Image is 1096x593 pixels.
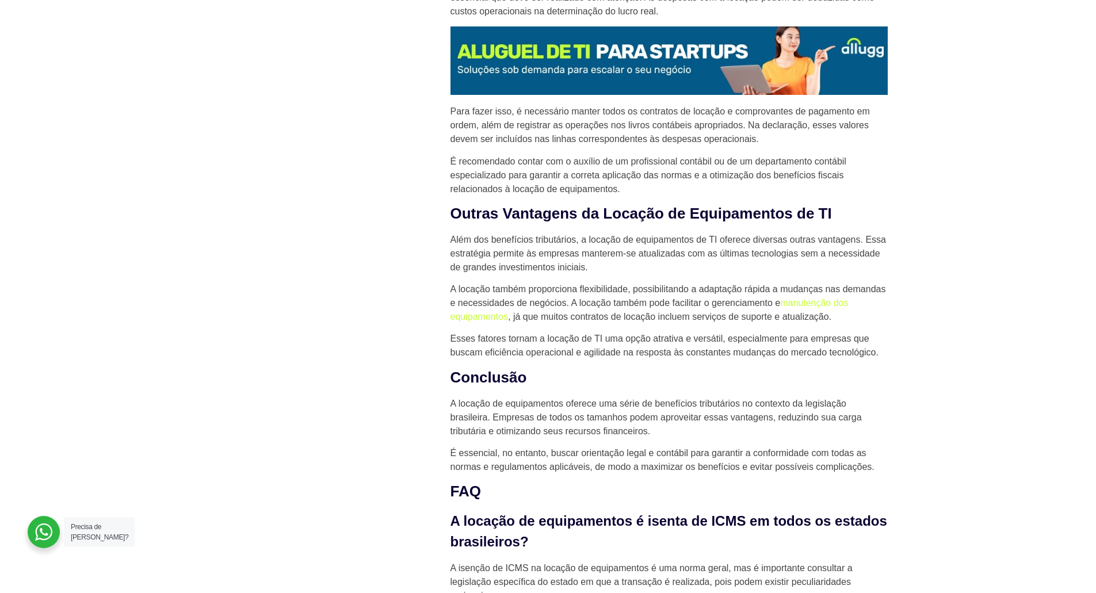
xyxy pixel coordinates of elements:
p: Esses fatores tornam a locação de TI uma opção atrativa e versátil, especialmente para empresas q... [450,332,888,359]
iframe: Chat Widget [889,446,1096,593]
h2: Outras Vantagens da Locação de Equipamentos de TI [450,204,888,224]
p: Além dos benefícios tributários, a locação de equipamentos de TI oferece diversas outras vantagen... [450,233,888,274]
span: Precisa de [PERSON_NAME]? [71,523,128,541]
h2: Conclusão [450,368,888,388]
p: A locação de equipamentos oferece uma série de benefícios tributários no contexto da legislação b... [450,397,888,438]
strong: A locação de equipamentos é isenta de ICMS em todos os estados brasileiros? [450,513,887,549]
p: A locação também proporciona flexibilidade, possibilitando a adaptação rápida a mudanças nas dema... [450,282,888,324]
p: É recomendado contar com o auxílio de um profissional contábil ou de um departamento contábil esp... [450,155,888,196]
p: É essencial, no entanto, buscar orientação legal e contábil para garantir a conformidade com toda... [450,446,888,474]
h2: FAQ [450,482,888,502]
img: Aluguel de Notebook [450,26,888,95]
div: Widget de chat [889,446,1096,593]
p: Para fazer isso, é necessário manter todos os contratos de locação e comprovantes de pagamento em... [450,105,888,146]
